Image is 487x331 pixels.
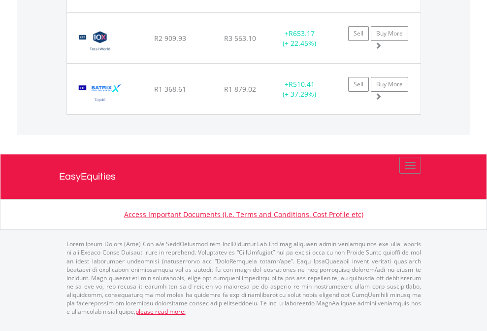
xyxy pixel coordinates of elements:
div: + (+ 22.45%) [269,29,330,48]
div: + (+ 37.29%) [269,79,330,99]
img: TFSA.STX40.png [72,76,129,111]
span: R3 563.10 [224,34,256,43]
span: R510.41 [289,79,315,89]
a: Access Important Documents (i.e. Terms and Conditions, Cost Profile etc) [124,210,363,219]
img: TFSA.GLOBAL.png [72,26,129,61]
a: Buy More [371,26,408,41]
span: R2 909.93 [154,34,186,43]
a: EasyEquities [59,154,428,199]
a: please read more: [135,307,186,316]
span: R1 879.02 [224,84,256,94]
p: Lorem Ipsum Dolors (Ame) Con a/e SeddOeiusmod tem InciDiduntut Lab Etd mag aliquaen admin veniamq... [66,240,421,316]
span: R653.17 [289,29,315,38]
span: R1 368.61 [154,84,186,94]
a: Buy More [371,77,408,92]
a: Sell [348,26,369,41]
a: Sell [348,77,369,92]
